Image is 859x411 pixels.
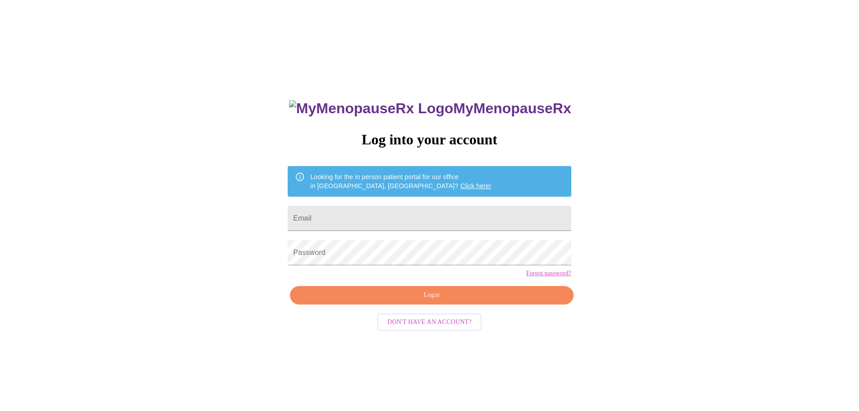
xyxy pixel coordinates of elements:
button: Don't have an account? [377,314,482,331]
a: Click here! [460,182,491,189]
span: Login [300,290,563,301]
h3: Log into your account [288,131,571,148]
a: Don't have an account? [375,318,484,325]
div: Looking for the in person patient portal for our office in [GEOGRAPHIC_DATA], [GEOGRAPHIC_DATA]? [310,169,491,194]
h3: MyMenopauseRx [289,100,571,117]
span: Don't have an account? [387,317,472,328]
a: Forgot password? [526,270,571,277]
button: Login [290,286,573,305]
img: MyMenopauseRx Logo [289,100,453,117]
